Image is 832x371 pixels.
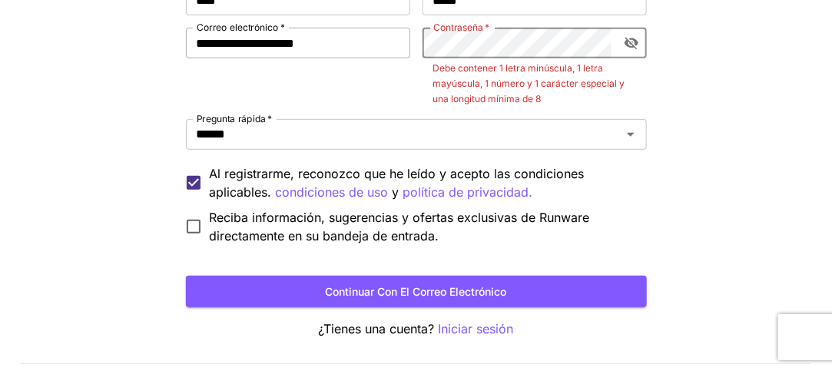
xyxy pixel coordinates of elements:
[403,183,533,202] button: Al registrarme, reconozco que he leído y acepto las condiciones aplicables. condiciones de uso y
[620,124,641,145] button: Abierto
[433,22,483,33] font: Contraseña
[433,62,625,104] font: Debe contener 1 letra minúscula, 1 letra mayúscula, 1 número y 1 carácter especial y una longitud...
[319,321,435,336] font: ¿Tienes una cuenta?
[326,285,507,298] font: Continuar con el correo electrónico
[197,22,279,33] font: Correo electrónico
[210,166,585,200] font: Al registrarme, reconozco que he leído y acepto las condiciones aplicables.
[618,29,645,57] button: alternar visibilidad de contraseña
[210,210,590,243] font: Reciba información, sugerencias y ofertas exclusivas de Runware directamente en su bandeja de ent...
[276,184,389,200] font: condiciones de uso
[197,112,266,124] font: Pregunta rápida
[276,183,389,202] button: Al registrarme, reconozco que he leído y acepto las condiciones aplicables. y política de privaci...
[186,276,647,307] button: Continuar con el correo electrónico
[439,320,514,339] button: Iniciar sesión
[393,184,399,200] font: y
[403,184,533,200] font: política de privacidad.
[439,321,514,336] font: Iniciar sesión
